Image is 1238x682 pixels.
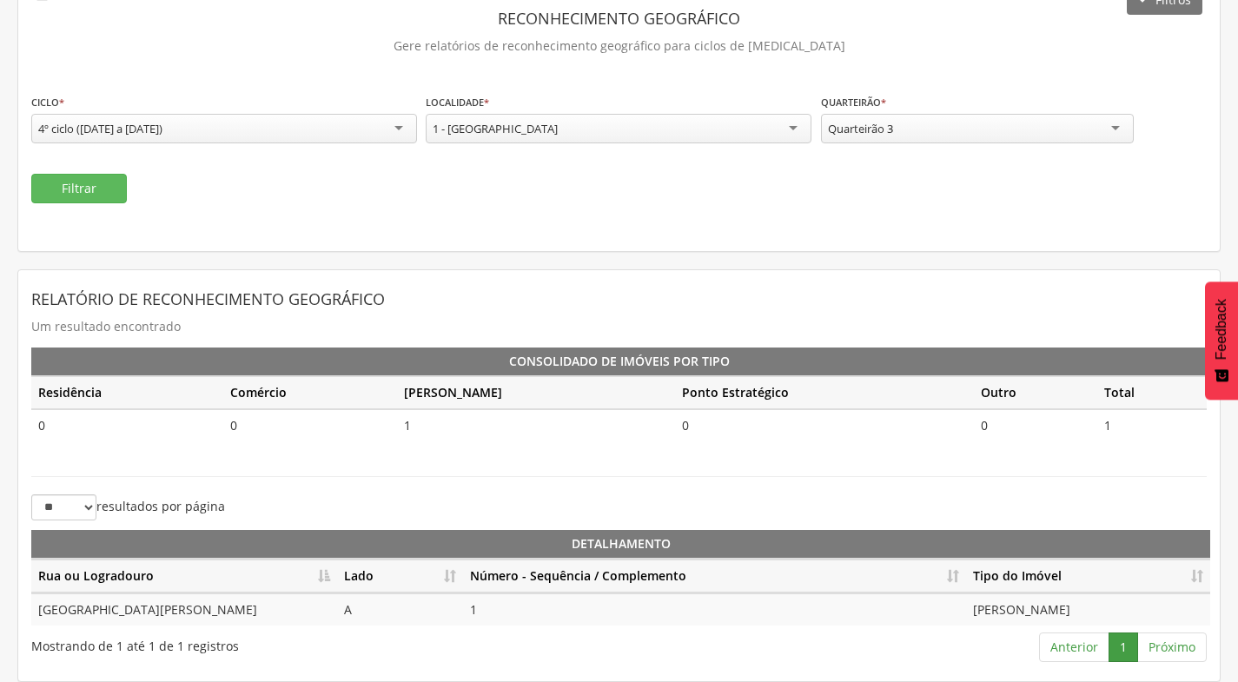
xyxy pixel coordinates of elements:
td: 0 [31,409,223,441]
th: Residência [31,376,223,409]
label: Ciclo [31,96,64,109]
label: resultados por página [31,494,225,520]
td: 0 [974,409,1096,441]
th: Ponto Estratégico [675,376,974,409]
a: Anterior [1039,632,1109,662]
th: Outro [974,376,1096,409]
select: resultados por página [31,494,96,520]
th: Detalhamento [31,530,1210,560]
div: 4º ciclo ([DATE] a [DATE]) [38,121,162,136]
th: Rua ou Logradouro: Ordenar colunas de forma descendente [31,560,337,593]
header: Relatório de Reconhecimento Geográfico [31,283,1207,315]
td: 1 [1097,409,1207,441]
td: A [337,593,463,626]
button: Filtrar [31,174,127,203]
button: Feedback - Mostrar pesquisa [1205,281,1238,400]
td: 1 [397,409,675,441]
a: 1 [1109,632,1138,662]
th: Número - Sequência / Complemento: Ordenar colunas de forma ascendente [463,560,966,593]
td: 1 [463,593,966,626]
p: Gere relatórios de reconhecimento geográfico para ciclos de [MEDICAL_DATA] [31,34,1207,58]
div: Mostrando de 1 até 1 de 1 registros [31,631,506,655]
td: 0 [223,409,398,441]
div: Quarteirão 3 [828,121,893,136]
td: [GEOGRAPHIC_DATA][PERSON_NAME] [31,593,337,626]
a: Próximo [1137,632,1207,662]
th: Tipo do Imóvel: Ordenar colunas de forma ascendente [966,560,1210,593]
header: Reconhecimento Geográfico [31,3,1207,34]
p: Um resultado encontrado [31,315,1207,339]
td: 0 [675,409,974,441]
th: Lado: Ordenar colunas de forma ascendente [337,560,463,593]
label: Quarteirão [821,96,886,109]
span: Feedback [1214,299,1229,360]
th: Total [1097,376,1207,409]
div: 1 - [GEOGRAPHIC_DATA] [433,121,558,136]
label: Localidade [426,96,489,109]
th: Consolidado de Imóveis por Tipo [31,348,1207,376]
th: Comércio [223,376,398,409]
td: [PERSON_NAME] [966,593,1210,626]
th: [PERSON_NAME] [397,376,675,409]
